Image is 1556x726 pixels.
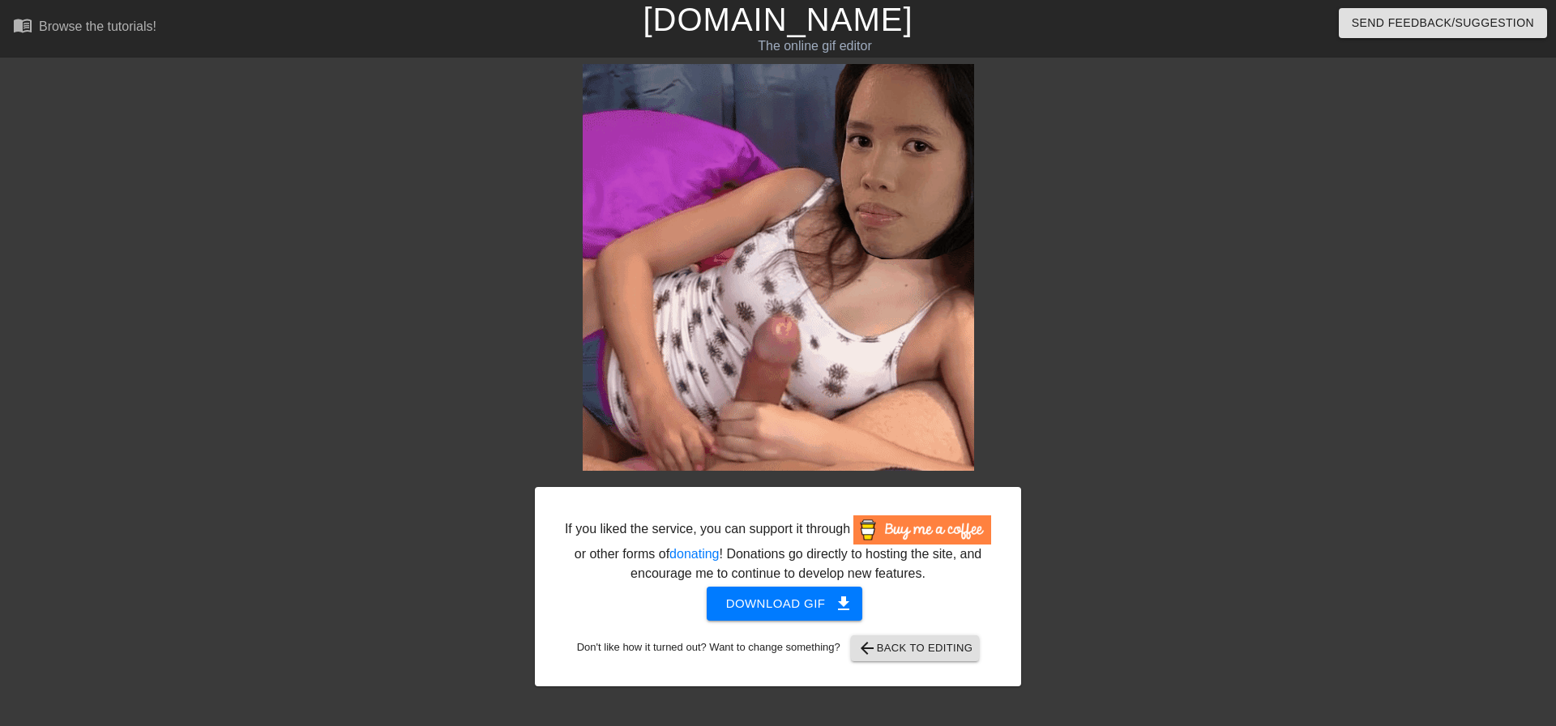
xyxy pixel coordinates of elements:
div: If you liked the service, you can support it through or other forms of ! Donations go directly to... [563,515,993,583]
a: [DOMAIN_NAME] [643,2,913,37]
img: nfbfvIUC.gif [583,64,974,471]
span: menu_book [13,15,32,35]
img: Buy Me A Coffee [853,515,991,544]
div: Don't like how it turned out? Want to change something? [560,635,996,661]
a: Download gif [694,596,863,609]
button: Back to Editing [851,635,980,661]
span: Back to Editing [857,638,973,658]
button: Download gif [707,587,863,621]
div: Browse the tutorials! [39,19,156,33]
span: Download gif [726,593,844,614]
a: donating [669,547,719,561]
span: arrow_back [857,638,877,658]
span: get_app [834,594,853,613]
span: Send Feedback/Suggestion [1352,13,1534,33]
div: The online gif editor [527,36,1103,56]
a: Browse the tutorials! [13,15,156,41]
button: Send Feedback/Suggestion [1339,8,1547,38]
